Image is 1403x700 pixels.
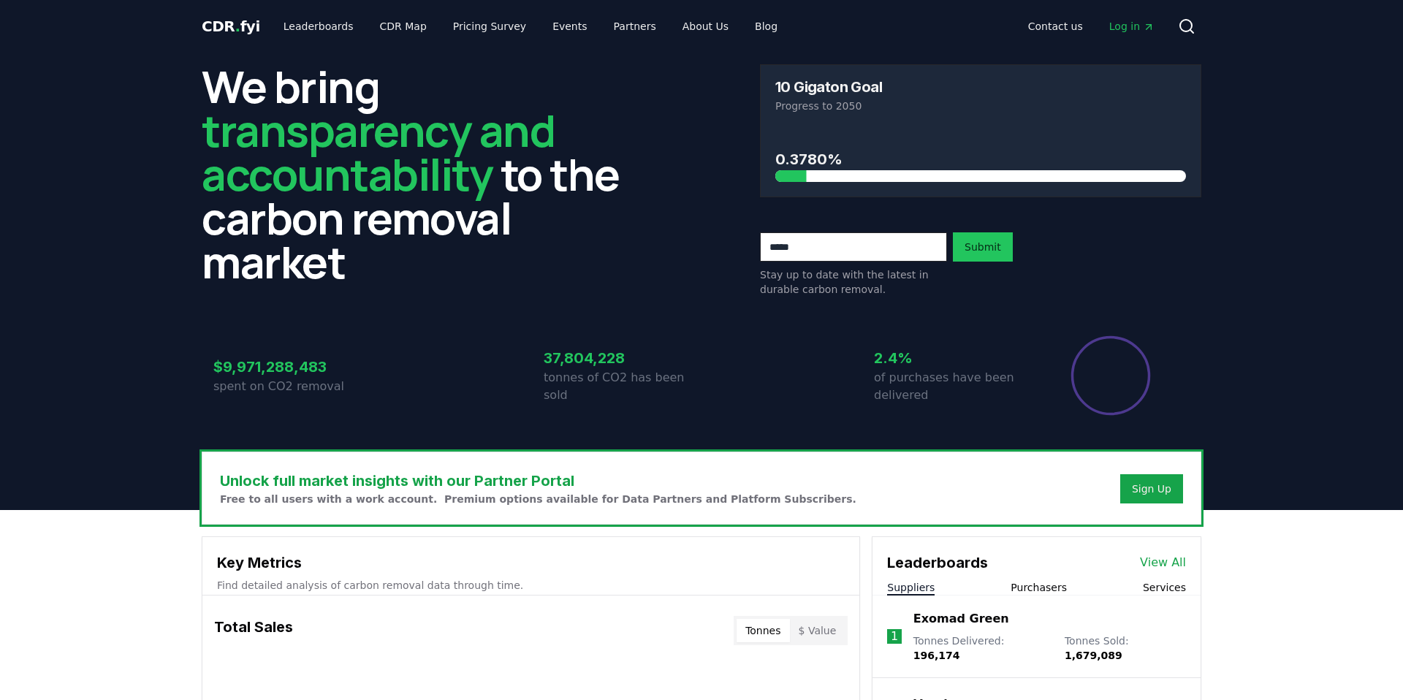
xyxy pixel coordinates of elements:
[760,267,947,297] p: Stay up to date with the latest in durable carbon removal.
[775,80,882,94] h3: 10 Gigaton Goal
[1143,580,1186,595] button: Services
[1132,482,1171,496] a: Sign Up
[887,552,988,574] h3: Leaderboards
[220,492,856,506] p: Free to all users with a work account. Premium options available for Data Partners and Platform S...
[913,650,960,661] span: 196,174
[913,610,1009,628] a: Exomad Green
[743,13,789,39] a: Blog
[737,619,789,642] button: Tonnes
[1016,13,1166,39] nav: Main
[220,470,856,492] h3: Unlock full market insights with our Partner Portal
[272,13,365,39] a: Leaderboards
[1070,335,1152,416] div: Percentage of sales delivered
[790,619,845,642] button: $ Value
[913,634,1050,663] p: Tonnes Delivered :
[1120,474,1183,503] button: Sign Up
[891,628,898,645] p: 1
[1109,19,1155,34] span: Log in
[1140,554,1186,571] a: View All
[1065,650,1122,661] span: 1,679,089
[541,13,598,39] a: Events
[671,13,740,39] a: About Us
[887,580,935,595] button: Suppliers
[368,13,438,39] a: CDR Map
[202,16,260,37] a: CDR.fyi
[1065,634,1186,663] p: Tonnes Sold :
[213,378,371,395] p: spent on CO2 removal
[202,100,555,204] span: transparency and accountability
[775,148,1186,170] h3: 0.3780%
[1011,580,1067,595] button: Purchasers
[202,18,260,35] span: CDR fyi
[775,99,1186,113] p: Progress to 2050
[202,64,643,284] h2: We bring to the carbon removal market
[217,578,845,593] p: Find detailed analysis of carbon removal data through time.
[441,13,538,39] a: Pricing Survey
[213,356,371,378] h3: $9,971,288,483
[602,13,668,39] a: Partners
[544,369,701,404] p: tonnes of CO2 has been sold
[214,616,293,645] h3: Total Sales
[1016,13,1095,39] a: Contact us
[1098,13,1166,39] a: Log in
[544,347,701,369] h3: 37,804,228
[235,18,240,35] span: .
[272,13,789,39] nav: Main
[874,347,1032,369] h3: 2.4%
[953,232,1013,262] button: Submit
[217,552,845,574] h3: Key Metrics
[874,369,1032,404] p: of purchases have been delivered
